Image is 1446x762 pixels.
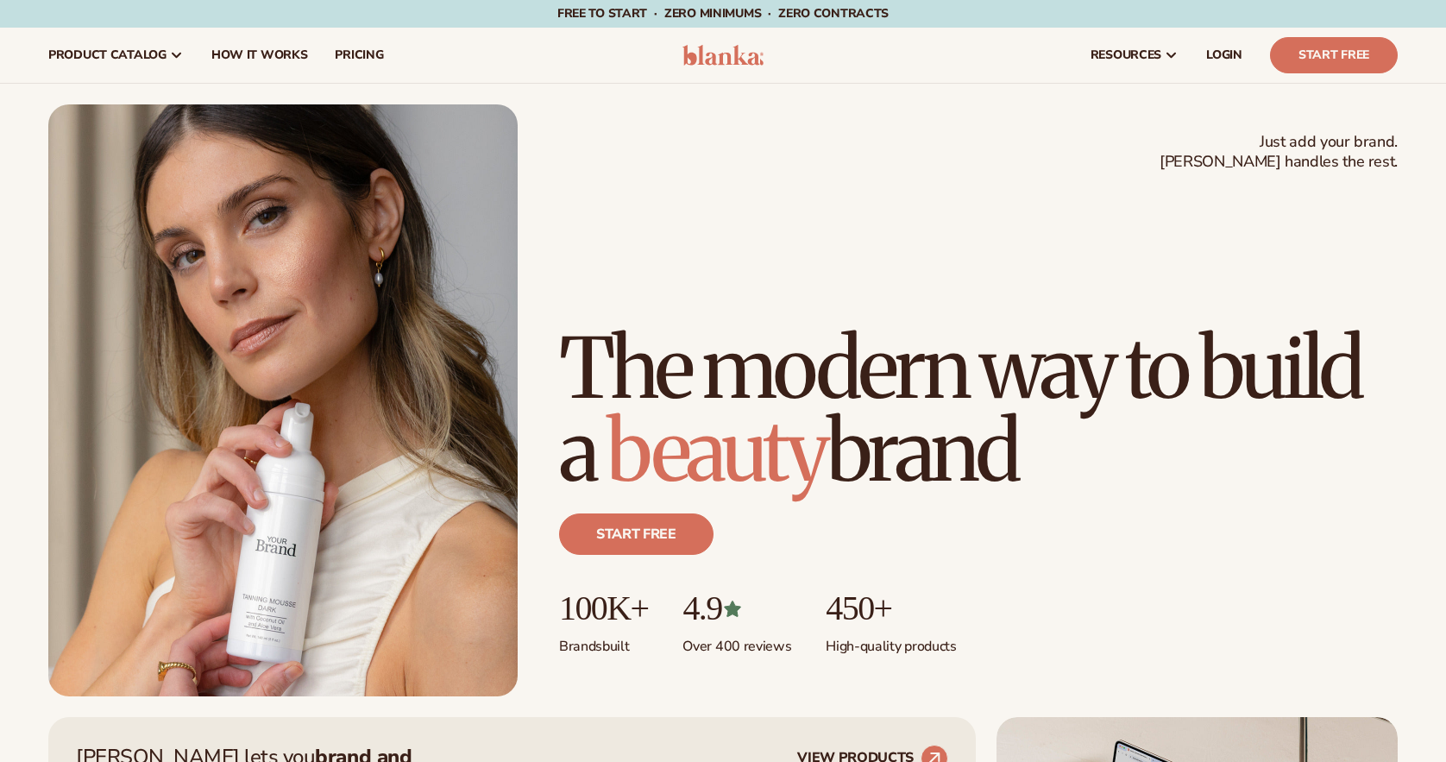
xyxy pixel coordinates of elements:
[607,400,826,503] span: beauty
[559,513,714,555] a: Start free
[682,627,791,656] p: Over 400 reviews
[826,627,956,656] p: High-quality products
[559,627,648,656] p: Brands built
[1091,48,1161,62] span: resources
[1160,132,1398,173] span: Just add your brand. [PERSON_NAME] handles the rest.
[682,589,791,627] p: 4.9
[1077,28,1192,83] a: resources
[557,5,889,22] span: Free to start · ZERO minimums · ZERO contracts
[198,28,322,83] a: How It Works
[1192,28,1256,83] a: LOGIN
[1206,48,1242,62] span: LOGIN
[826,589,956,627] p: 450+
[335,48,383,62] span: pricing
[321,28,397,83] a: pricing
[559,589,648,627] p: 100K+
[35,28,198,83] a: product catalog
[682,45,764,66] img: logo
[48,48,167,62] span: product catalog
[48,104,518,696] img: Female holding tanning mousse.
[559,327,1398,493] h1: The modern way to build a brand
[1270,37,1398,73] a: Start Free
[211,48,308,62] span: How It Works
